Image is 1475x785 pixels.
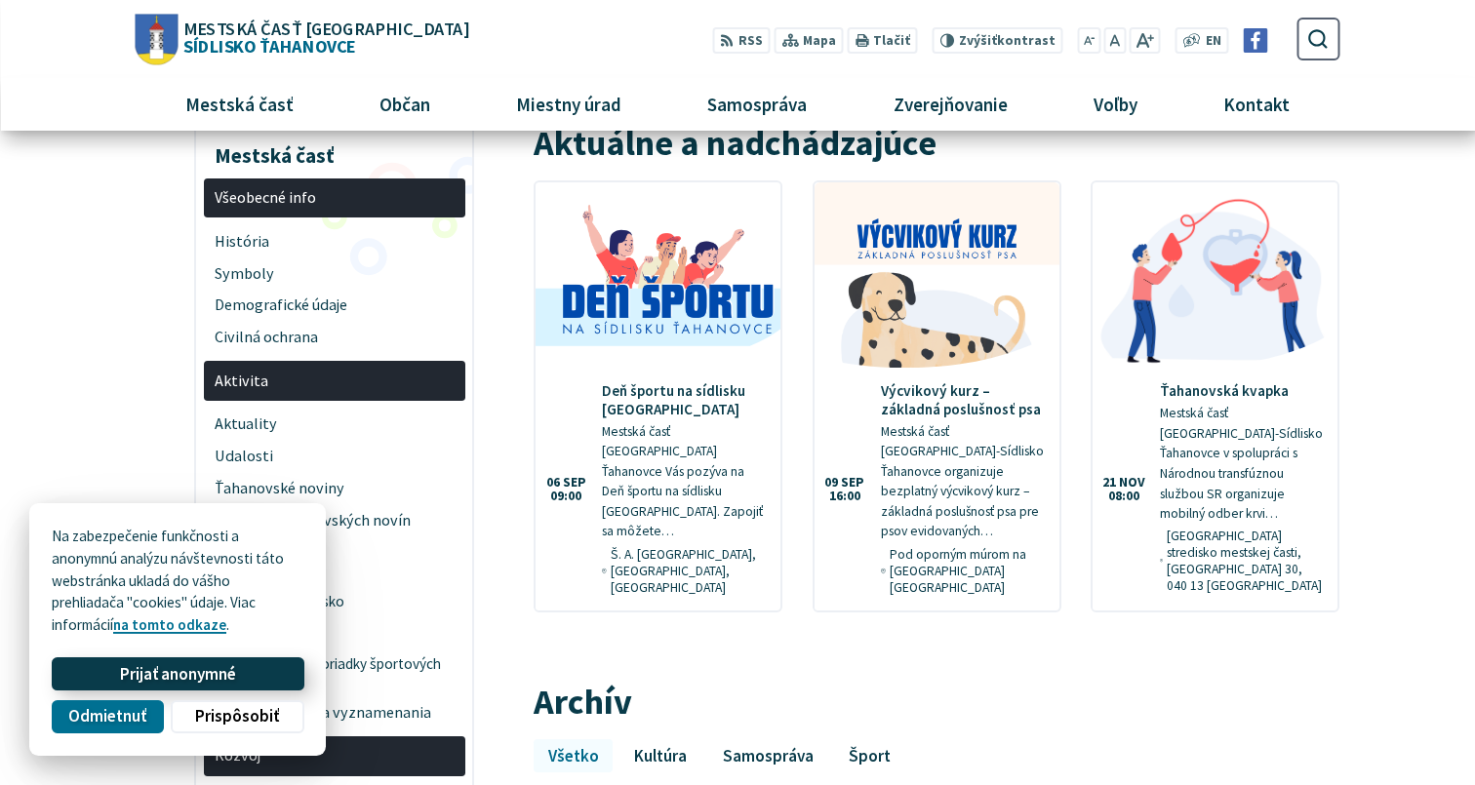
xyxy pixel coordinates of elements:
[534,683,1339,722] h2: Archív
[215,257,454,290] span: Symboly
[204,290,465,322] a: Demografické údaje
[150,78,330,131] a: Mestská časť
[1187,78,1325,131] a: Kontakt
[204,409,465,441] a: Aktuality
[204,130,465,171] h3: Mestská časť
[1093,182,1337,608] a: Ťahanovská kvapka Mestská časť [GEOGRAPHIC_DATA]-Sídlisko Ťahanovce v spolupráci s Národnou trans...
[215,225,454,257] span: História
[195,706,279,726] span: Prispôsobiť
[1102,476,1116,490] span: 21
[881,382,1045,417] h4: Výcvikový kurz – základná poslušnosť psa
[179,78,301,131] span: Mestská časť
[563,476,586,490] span: sep
[847,27,917,54] button: Tlačiť
[52,700,163,733] button: Odmietnuť
[215,617,454,649] span: Šport
[204,257,465,290] a: Symboly
[959,33,1056,49] span: kontrast
[1086,78,1144,131] span: Voľby
[219,586,465,617] a: Kultúrne stredisko
[1102,490,1145,503] span: 08:00
[204,617,465,649] a: Šport
[536,182,780,610] a: Deň športu na sídlisku [GEOGRAPHIC_DATA] Mestská časť [GEOGRAPHIC_DATA] Ťahanovce Vás pozýva na D...
[215,322,454,354] span: Civilná ochrana
[219,649,465,697] a: Prevádzkové poriadky športových ihrísk
[1216,78,1296,131] span: Kontakt
[620,739,701,772] a: Kultúra
[546,476,560,490] span: 06
[824,490,864,503] span: 16:00
[136,14,469,64] a: Logo Sídlisko Ťahanovce, prejsť na domovskú stránku.
[708,739,827,772] a: Samospráva
[1119,476,1145,490] span: nov
[672,78,843,131] a: Samospráva
[215,290,454,322] span: Demografické údaje
[1167,528,1323,594] span: [GEOGRAPHIC_DATA] stredisko mestskej časti, [GEOGRAPHIC_DATA] 30, 040 13 [GEOGRAPHIC_DATA]
[509,78,629,131] span: Miestny úrad
[873,33,910,49] span: Tlačiť
[204,440,465,472] a: Udalosti
[215,554,454,586] span: Kultúra
[1057,78,1173,131] a: Voľby
[204,472,465,504] a: Ťahanovské noviny
[68,706,146,726] span: Odmietnuť
[1244,28,1268,53] img: Prejsť na Facebook stránku
[1160,382,1324,400] h4: Ťahanovská kvapka
[215,472,454,504] span: Ťahanovské noviny
[546,490,586,503] span: 09:00
[1160,404,1324,524] p: Mestská časť [GEOGRAPHIC_DATA]-Sídlisko Ťahanovce v spolupráci s Národnou transfúznou službou SR ...
[52,657,303,690] button: Prijať anonymné
[204,504,465,554] a: Čo sa do Ťahanovských novín nezmestilo
[602,382,766,417] h4: Deň športu na sídlisku [GEOGRAPHIC_DATA]
[534,124,1339,163] h2: Aktuálne a nadchádzajúce
[204,178,465,218] a: Všeobecné info
[803,31,836,52] span: Mapa
[1104,27,1126,54] button: Nastaviť pôvodnú veľkosť písma
[204,225,465,257] a: História
[841,476,864,490] span: sep
[602,422,766,542] p: Mestská časť [GEOGRAPHIC_DATA] Ťahanovce Vás pozýva na Deň športu na sídlisku [GEOGRAPHIC_DATA]. ...
[178,20,468,55] span: Sídlisko Ťahanovce
[881,422,1045,542] p: Mestská časť [GEOGRAPHIC_DATA]-Sídlisko Ťahanovce organizuje bezplatný výcvikový kurz – základná ...
[890,546,1045,596] span: Pod oporným múrom na [GEOGRAPHIC_DATA] [GEOGRAPHIC_DATA]
[774,27,843,54] a: Mapa
[700,78,815,131] span: Samospráva
[215,740,454,772] span: Rozvoj
[815,182,1059,610] a: Výcvikový kurz – základná poslušnosť psa Mestská časť [GEOGRAPHIC_DATA]-Sídlisko Ťahanovce organi...
[136,14,179,64] img: Prejsť na domovskú stránku
[534,739,613,772] a: Všetko
[959,32,997,49] span: Zvýšiť
[1206,31,1221,52] span: EN
[52,526,303,637] p: Na zabezpečenie funkčnosti a anonymnú analýzu návštevnosti táto webstránka ukladá do vášho prehli...
[171,700,303,733] button: Prispôsobiť
[611,546,766,596] span: Š. A. [GEOGRAPHIC_DATA], [GEOGRAPHIC_DATA], [GEOGRAPHIC_DATA]
[229,586,454,617] span: Kultúrne stredisko
[113,615,226,634] a: na tomto odkaze
[738,31,763,52] span: RSS
[886,78,1015,131] span: Zverejňovanie
[204,697,465,729] a: Verejné uznania a vyznamenania
[215,440,454,472] span: Udalosti
[1077,27,1100,54] button: Zmenšiť veľkosť písma
[204,361,465,401] a: Aktivita
[204,736,465,776] a: Rozvoj
[204,554,465,586] a: Kultúra
[933,27,1062,54] button: Zvýšiťkontrast
[373,78,438,131] span: Občan
[1130,27,1160,54] button: Zväčšiť veľkosť písma
[215,697,454,729] span: Verejné uznania a vyznamenania
[481,78,658,131] a: Miestny úrad
[229,649,454,697] span: Prevádzkové poriadky športových ihrísk
[215,409,454,441] span: Aktuality
[120,664,236,685] span: Prijať anonymné
[215,365,454,397] span: Aktivita
[835,739,905,772] a: Šport
[215,504,454,554] span: Čo sa do Ťahanovských novín nezmestilo
[204,322,465,354] a: Civilná ochrana
[344,78,466,131] a: Občan
[712,27,770,54] a: RSS
[857,78,1043,131] a: Zverejňovanie
[1200,31,1226,52] a: EN
[183,20,468,37] span: Mestská časť [GEOGRAPHIC_DATA]
[824,476,838,490] span: 09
